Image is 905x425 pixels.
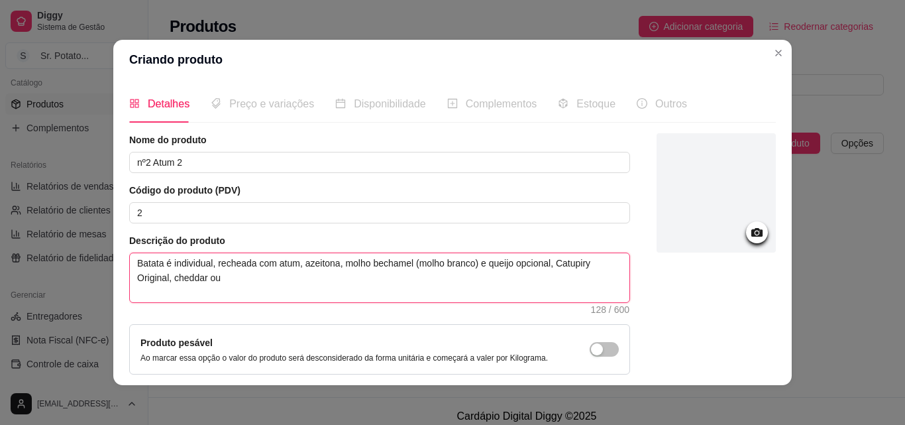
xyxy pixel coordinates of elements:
[140,353,548,363] p: Ao marcar essa opção o valor do produto será desconsiderado da forma unitária e começará a valer ...
[129,133,630,147] article: Nome do produto
[129,98,140,109] span: appstore
[129,184,630,197] article: Código do produto (PDV)
[148,98,189,109] span: Detalhes
[229,98,314,109] span: Preço e variações
[140,337,213,348] label: Produto pesável
[354,98,426,109] span: Disponibilidade
[129,234,630,247] article: Descrição do produto
[211,98,221,109] span: tags
[447,98,458,109] span: plus-square
[558,98,568,109] span: code-sandbox
[129,152,630,173] input: Ex.: Hamburguer de costela
[637,98,647,109] span: info-circle
[655,98,687,109] span: Outros
[130,253,629,302] textarea: Batata é individual, recheada com atum, azeitona, molho bechamel (molho branco) e queijo opcional...
[768,42,789,64] button: Close
[576,98,615,109] span: Estoque
[129,202,630,223] input: Ex.: 123
[113,40,792,80] header: Criando produto
[335,98,346,109] span: calendar
[466,98,537,109] span: Complementos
